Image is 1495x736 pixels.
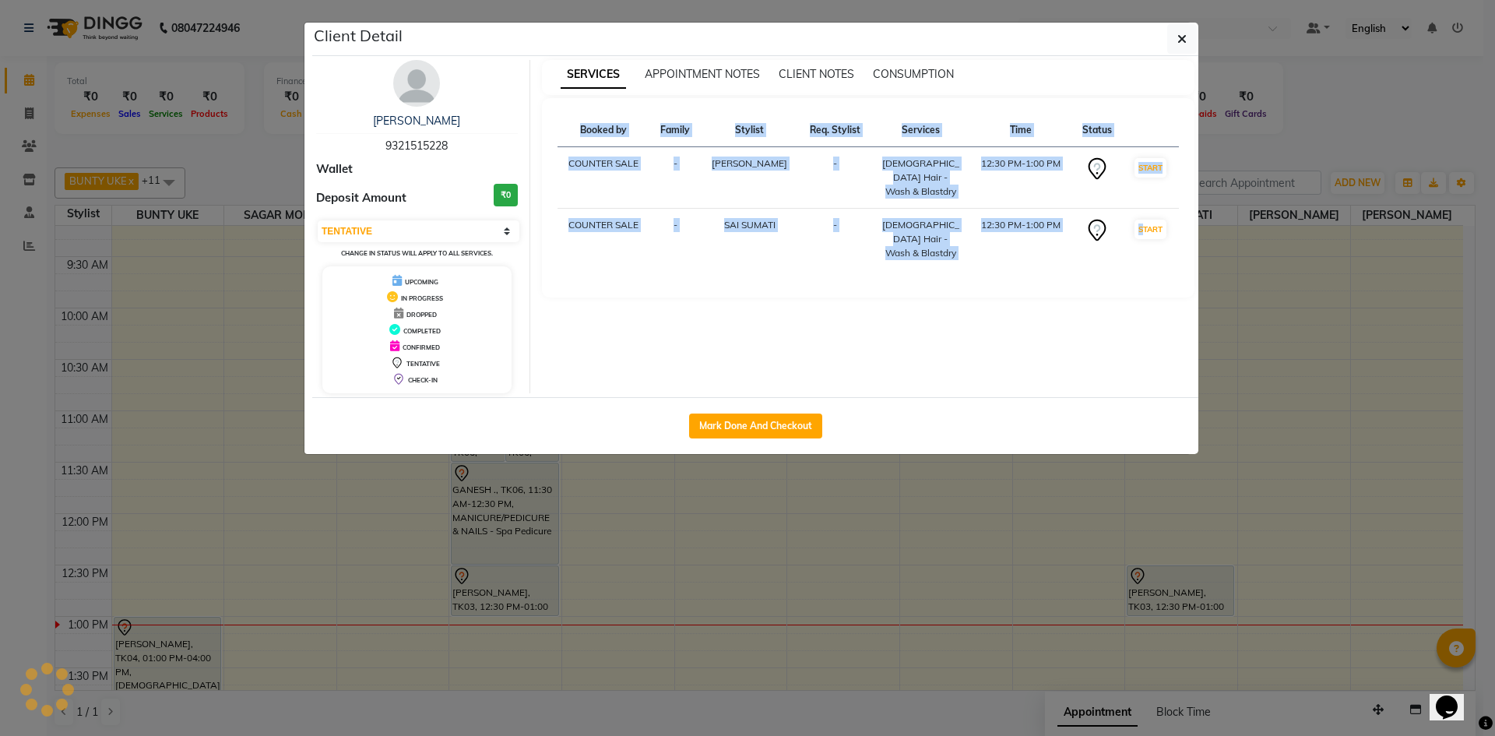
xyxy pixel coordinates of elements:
[873,67,954,81] span: CONSUMPTION
[650,114,701,147] th: Family
[393,60,440,107] img: avatar
[401,294,443,302] span: IN PROGRESS
[712,157,787,169] span: [PERSON_NAME]
[561,61,626,89] span: SERVICES
[316,189,406,207] span: Deposit Amount
[1134,220,1166,239] button: START
[881,157,960,199] div: [DEMOGRAPHIC_DATA] Hair - Wash & Blastdry
[1072,114,1123,147] th: Status
[406,311,437,319] span: DROPPED
[650,209,701,270] td: -
[316,160,353,178] span: Wallet
[405,278,438,286] span: UPCOMING
[403,327,441,335] span: COMPLETED
[969,114,1072,147] th: Time
[406,360,440,368] span: TENTATIVE
[1430,674,1479,720] iframe: chat widget
[724,219,776,231] span: SAI SUMATI
[799,147,871,209] td: -
[558,209,650,270] td: COUNTER SALE
[689,414,822,438] button: Mark Done And Checkout
[403,343,440,351] span: CONFIRMED
[373,114,460,128] a: [PERSON_NAME]
[881,218,960,260] div: [DEMOGRAPHIC_DATA] Hair - Wash & Blastdry
[1134,158,1166,178] button: START
[645,67,760,81] span: APPOINTMENT NOTES
[558,114,650,147] th: Booked by
[408,376,438,384] span: CHECK-IN
[494,184,518,206] h3: ₹0
[650,147,701,209] td: -
[701,114,800,147] th: Stylist
[341,249,493,257] small: Change in status will apply to all services.
[799,114,871,147] th: Req. Stylist
[969,209,1072,270] td: 12:30 PM-1:00 PM
[871,114,969,147] th: Services
[558,147,650,209] td: COUNTER SALE
[779,67,854,81] span: CLIENT NOTES
[314,24,403,48] h5: Client Detail
[385,139,448,153] span: 9321515228
[969,147,1072,209] td: 12:30 PM-1:00 PM
[799,209,871,270] td: -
